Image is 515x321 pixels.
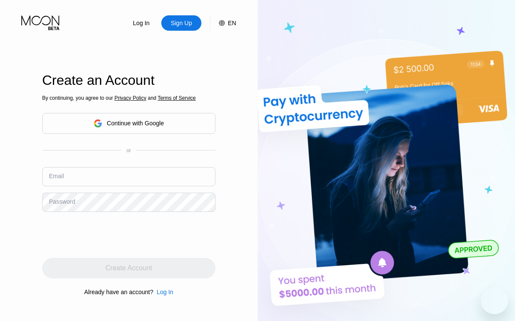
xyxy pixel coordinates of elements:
div: Password [49,198,75,205]
div: Sign Up [161,15,201,31]
div: Log In [121,15,161,31]
span: and [146,95,158,101]
div: Sign Up [170,19,193,27]
div: EN [228,20,236,26]
span: Terms of Service [157,95,195,101]
div: Continue with Google [42,113,215,134]
span: Privacy Policy [114,95,146,101]
div: Continue with Google [107,120,164,127]
div: By continuing, you agree to our [42,95,215,101]
div: Already have an account? [84,289,153,295]
div: Create an Account [42,72,215,88]
div: Log In [132,19,151,27]
div: Email [49,173,64,179]
div: EN [210,15,236,31]
div: or [126,147,131,153]
div: Log In [157,289,173,295]
iframe: Schaltfläche zum Öffnen des Messaging-Fensters [481,287,508,314]
div: Log In [153,289,173,295]
iframe: reCAPTCHA [42,218,172,252]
